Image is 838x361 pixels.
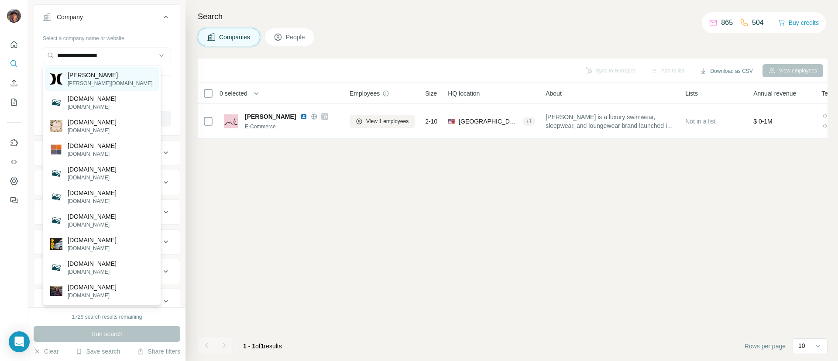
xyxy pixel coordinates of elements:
span: [PERSON_NAME] is a luxury swimwear, sleepwear, and loungewear brand launched in [US_STATE] in [DA... [546,113,675,130]
span: Companies [219,33,251,41]
button: Use Surfe API [7,154,21,170]
div: 1729 search results remaining [72,313,142,321]
p: [DOMAIN_NAME] [68,212,117,221]
span: Not in a list [685,118,715,125]
img: Logo of Morgan Lane [224,114,238,128]
div: E-Commerce [245,123,339,131]
img: Avatar [7,9,21,23]
button: Buy credits [778,17,819,29]
button: Download as CSV [694,65,759,78]
button: Annual revenue ($) [34,202,180,223]
p: [DOMAIN_NAME] [68,292,117,299]
button: HQ location [34,172,180,193]
span: results [243,343,282,350]
button: Save search [76,347,120,356]
span: 0 selected [220,89,247,98]
span: View 1 employees [366,117,409,125]
img: ISurvivedTheHurley.com [50,96,62,109]
div: + 1 [522,117,536,125]
p: [DOMAIN_NAME] [68,283,117,292]
button: Feedback [7,193,21,208]
div: Open Intercom Messenger [9,331,30,352]
div: Company [57,13,83,21]
span: About [546,89,562,98]
span: Rows per page [745,342,786,351]
p: [DOMAIN_NAME] [68,118,117,127]
button: Technologies [34,261,180,282]
p: [DOMAIN_NAME] [68,221,117,229]
button: Keywords [34,291,180,312]
button: Use Surfe on LinkedIn [7,135,21,151]
button: Enrich CSV [7,75,21,91]
span: HQ location [448,89,480,98]
p: [DOMAIN_NAME] [68,94,117,103]
img: mkatherinehurley.com [50,144,62,155]
span: Annual revenue [753,89,796,98]
button: View 1 employees [350,115,415,128]
p: [PERSON_NAME] [68,71,153,79]
button: Industry [34,142,180,163]
p: [DOMAIN_NAME] [68,259,117,268]
button: My lists [7,94,21,110]
span: of [255,343,261,350]
button: Employees (size) [34,231,180,252]
p: [DOMAIN_NAME] [68,165,117,174]
span: [PERSON_NAME] [245,112,296,121]
p: [DOMAIN_NAME] [68,174,117,182]
button: Share filters [137,347,180,356]
p: [DOMAIN_NAME] [68,127,117,134]
span: $ 0-1M [753,118,773,125]
p: [DOMAIN_NAME] [68,150,117,158]
img: CDTSCHOOLHURLEY.COM [50,238,62,250]
img: karegladohurley.com [50,286,62,296]
img: Hurley [50,73,62,85]
p: [DOMAIN_NAME] [68,141,117,150]
span: People [286,33,306,41]
p: [DOMAIN_NAME] [68,189,117,197]
span: [GEOGRAPHIC_DATA], [US_STATE] [459,117,519,126]
p: [DOMAIN_NAME] [68,268,117,276]
span: 🇺🇸 [448,117,455,126]
img: LinkedIn logo [300,113,307,120]
img: arthurjhurley.com [50,261,62,274]
p: 504 [752,17,764,28]
span: 2-10 [425,117,437,126]
h4: Search [198,10,828,23]
p: [DOMAIN_NAME] [68,236,117,244]
button: Dashboard [7,173,21,189]
p: 865 [721,17,733,28]
button: Clear [34,347,58,356]
img: denisehurley.com [50,214,62,227]
button: Quick start [7,37,21,52]
button: Company [34,7,180,31]
span: Lists [685,89,698,98]
p: [DOMAIN_NAME] [68,103,117,111]
img: oliviahurley.com [50,120,62,132]
p: 10 [798,341,805,350]
button: Search [7,56,21,72]
span: Employees [350,89,380,98]
p: [DOMAIN_NAME] [68,197,117,205]
img: randallhurley.com [50,167,62,179]
img: joycehurley.com [50,191,62,203]
span: 1 - 1 [243,343,255,350]
p: [PERSON_NAME][DOMAIN_NAME] [68,79,153,87]
span: 1 [261,343,264,350]
span: Size [425,89,437,98]
p: [DOMAIN_NAME] [68,244,117,252]
div: Select a company name or website [43,31,171,42]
